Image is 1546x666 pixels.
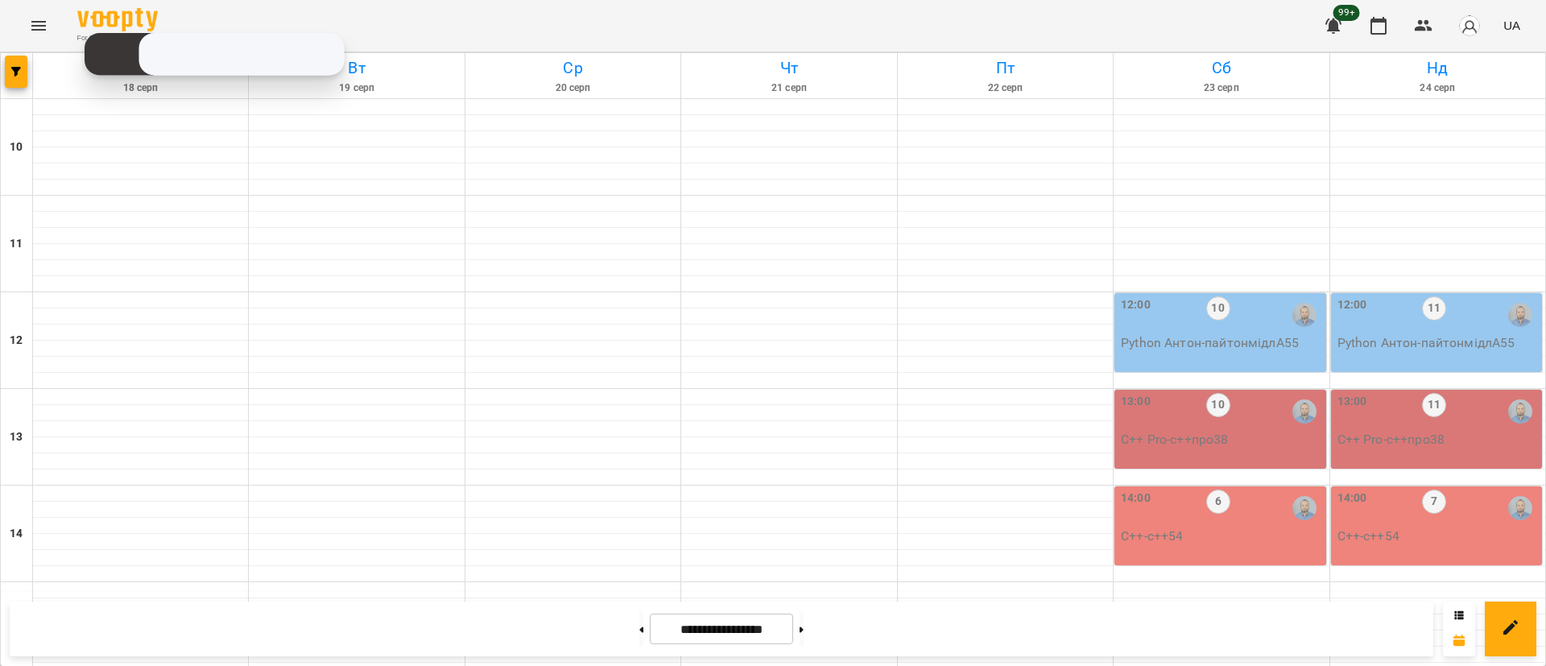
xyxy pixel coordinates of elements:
p: C++ - с++54 [1121,527,1322,546]
label: 12:00 [1337,296,1367,314]
label: 6 [1206,490,1230,514]
p: Python Антон - пайтонмідлА55 [1337,333,1539,353]
h6: Сб [1116,56,1326,81]
h6: Вт [251,56,461,81]
h6: 12 [10,332,23,350]
span: For Business [77,33,158,43]
img: Voopty Logo [77,8,158,31]
p: C++ Pro - с++про38 [1337,430,1539,449]
h6: 20 серп [468,81,678,96]
p: C++ - с++54 [1337,527,1539,546]
button: UA [1497,10,1527,40]
img: Антон Костюк [1292,303,1317,327]
button: Menu [19,6,58,45]
h6: 11 [10,235,23,253]
label: 14:00 [1337,490,1367,507]
img: Антон Костюк [1292,496,1317,520]
h6: 10 [10,139,23,156]
label: 10 [1206,393,1230,417]
h6: 18 серп [35,81,246,96]
h6: 13 [10,428,23,446]
h6: 19 серп [251,81,461,96]
h6: 14 [10,525,23,543]
img: avatar_s.png [1458,14,1481,37]
label: 12:00 [1121,296,1151,314]
p: Python Антон - пайтонмідлА55 [1121,333,1322,353]
img: Антон Костюк [1292,399,1317,424]
label: 14:00 [1121,490,1151,507]
img: Антон Костюк [1508,303,1532,327]
h6: Пн [35,56,246,81]
h6: Чт [684,56,894,81]
h6: 23 серп [1116,81,1326,96]
label: 7 [1422,490,1446,514]
h6: 21 серп [684,81,894,96]
label: 10 [1206,296,1230,321]
img: Антон Костюк [1508,496,1532,520]
h6: Нд [1333,56,1543,81]
p: C++ Pro - с++про38 [1121,430,1322,449]
h6: 22 серп [900,81,1110,96]
label: 13:00 [1121,393,1151,411]
h6: Ср [468,56,678,81]
span: 99+ [1333,5,1360,21]
label: 11 [1422,393,1446,417]
h6: 24 серп [1333,81,1543,96]
label: 11 [1422,296,1446,321]
label: 13:00 [1337,393,1367,411]
h6: Пт [900,56,1110,81]
img: Антон Костюк [1508,399,1532,424]
span: UA [1503,17,1520,34]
